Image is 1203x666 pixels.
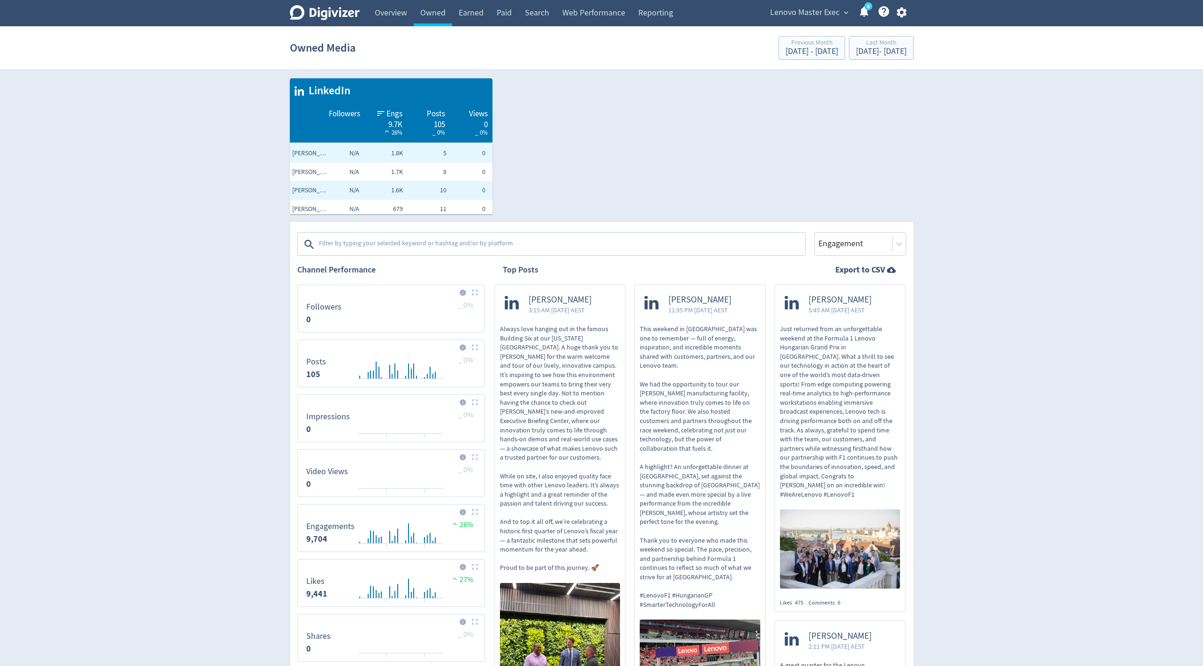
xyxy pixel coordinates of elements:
svg: Impressions 0 [302,399,481,438]
text: 25/08 [419,492,431,499]
div: 105 [412,119,445,127]
strong: 0 [306,643,311,654]
a: [PERSON_NAME]5:45 AM [DATE] AESTJust returned from an unforgettable weekend at the Formula 1 Leno... [775,285,906,591]
dt: Likes [306,576,327,587]
td: 1.7K [362,163,405,182]
text: 25/08 [419,547,431,553]
svg: Shares 0 [302,618,481,658]
div: Comments [809,599,846,607]
span: Engs [386,108,402,120]
strong: 0 [306,314,311,325]
td: 679 [362,200,405,219]
span: Views [469,108,488,120]
strong: Export to CSV [835,264,885,276]
td: 0 [449,163,492,182]
span: [PERSON_NAME] [668,295,732,305]
strong: 0 [306,424,311,435]
span: [PERSON_NAME] [529,295,592,305]
td: N/A [318,200,362,219]
img: https://media.cf.digivizer.com/images/linkedin-138952642-urn:li:ugcPost:7358579225773166593-ebb02... [780,509,900,588]
td: 5 [405,144,449,163]
div: [DATE] - [DATE] [856,47,907,56]
span: _ 0% [475,129,488,136]
span: 5:45 AM [DATE] AEST [809,305,872,315]
p: Just returned from an unforgettable weekend at the Formula 1 Lenovo Hungarian Grand Prix in [GEOG... [780,325,900,499]
text: 11/08 [381,382,393,389]
p: This weekend in [GEOGRAPHIC_DATA] was one to remember — full of energy, inspiration, and incredib... [640,325,760,609]
text: 25/08 [419,437,431,444]
dt: Posts [306,356,326,367]
span: _ 0% [458,410,473,420]
dt: Shares [306,631,331,642]
dt: Video Views [306,466,348,477]
span: _ 0% [432,129,445,136]
svg: Followers 0 [302,289,481,328]
h2: Channel Performance [297,264,485,276]
div: [DATE] - [DATE] [786,47,838,56]
div: Likes [780,599,809,607]
strong: 9,441 [306,588,327,599]
h2: Top Posts [503,264,538,276]
span: 27% [450,575,473,584]
svg: Video Views 0 [302,454,481,493]
div: 0 [454,119,488,127]
td: 8 [405,163,449,182]
span: Emily Ketchen [292,167,330,177]
img: Placeholder [472,399,478,405]
dt: Impressions [306,411,350,422]
td: 0 [449,181,492,200]
span: Followers [329,108,360,120]
td: 10 [405,181,449,200]
svg: Posts 105 [302,344,481,383]
text: 25/08 [419,602,431,608]
text: 11/08 [381,602,393,608]
span: 2:11 PM [DATE] AEST [809,642,872,651]
text: 25/08 [419,657,431,663]
span: 6 [838,599,840,606]
img: positive-performance-white.svg [382,128,392,135]
div: 9.7K [370,119,403,127]
span: expand_more [842,8,850,17]
strong: 9,704 [306,533,327,545]
span: Posts [427,108,445,120]
td: N/A [318,144,362,163]
img: Placeholder [472,619,478,625]
dt: Followers [306,302,341,312]
td: 1.8K [362,144,405,163]
span: Matt Codrington [292,204,330,214]
span: 26% [450,520,473,530]
text: 11/08 [381,547,393,553]
text: 5 [867,3,869,10]
img: Placeholder [472,564,478,570]
td: N/A [318,163,362,182]
img: Placeholder [472,454,478,460]
div: Previous Month [786,39,838,47]
span: 475 [795,599,803,606]
td: 11 [405,200,449,219]
img: positive-performance.svg [450,520,460,527]
span: 11:35 PM [DATE] AEST [668,305,732,315]
img: Placeholder [472,344,478,350]
a: 5 [864,2,872,10]
img: Placeholder [472,509,478,515]
strong: 105 [306,369,320,380]
span: [PERSON_NAME] [809,631,872,642]
svg: Likes 9,441 [302,563,481,603]
span: _ 0% [458,356,473,365]
td: 0 [449,200,492,219]
img: Placeholder [472,289,478,295]
span: _ 0% [458,630,473,639]
td: N/A [318,181,362,200]
table: customized table [290,78,493,214]
svg: Engagements 9,704 [302,508,481,548]
span: Matthew Zielinski [292,149,330,158]
span: 26% [382,129,402,136]
img: positive-performance.svg [450,575,460,582]
span: _ 0% [458,465,473,475]
button: Last Month[DATE]- [DATE] [849,36,914,60]
span: Lenovo Master Exec [770,5,840,20]
text: 11/08 [381,657,393,663]
text: 25/08 [419,382,431,389]
strong: 0 [306,478,311,490]
div: Last Month [856,39,907,47]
